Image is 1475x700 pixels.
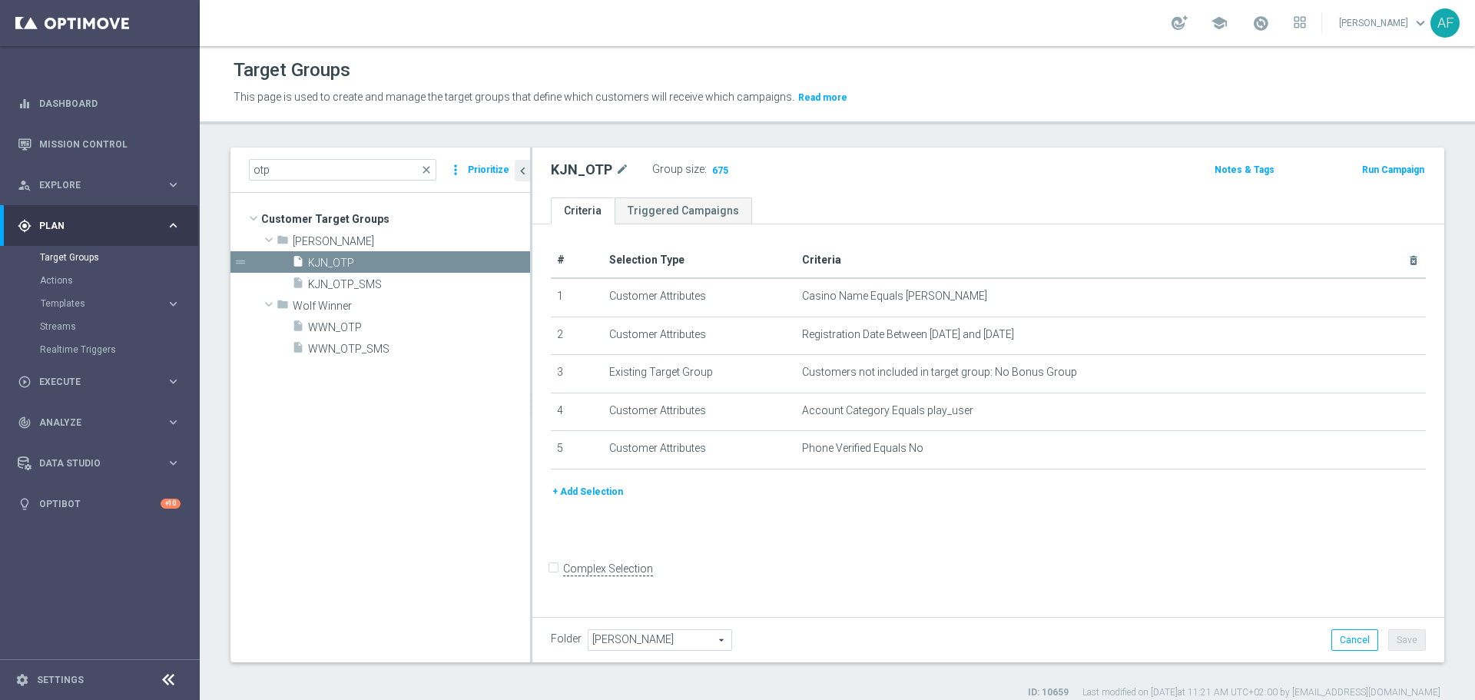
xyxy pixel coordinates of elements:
button: equalizer Dashboard [17,98,181,110]
span: Plan [39,221,166,231]
i: gps_fixed [18,219,31,233]
td: 4 [551,393,603,431]
button: + Add Selection [551,483,625,500]
div: AF [1430,8,1460,38]
a: Optibot [39,483,161,524]
span: Data Studio [39,459,166,468]
label: Complex Selection [563,562,653,576]
button: gps_fixed Plan keyboard_arrow_right [17,220,181,232]
i: keyboard_arrow_right [166,456,181,470]
a: Target Groups [40,251,160,264]
div: Dashboard [18,83,181,124]
span: 675 [711,164,730,179]
button: Cancel [1331,629,1378,651]
button: lightbulb Optibot +10 [17,498,181,510]
td: Customer Attributes [603,317,796,355]
i: person_search [18,178,31,192]
button: Notes & Tags [1213,161,1276,178]
i: insert_drive_file [292,255,304,273]
div: Explore [18,178,166,192]
label: Folder [551,632,582,645]
label: Group size [652,163,704,176]
span: Execute [39,377,166,386]
span: WWN_OTP [308,321,530,334]
span: Customer Target Groups [261,208,530,230]
i: equalizer [18,97,31,111]
i: insert_drive_file [292,277,304,294]
button: person_search Explore keyboard_arrow_right [17,179,181,191]
a: Streams [40,320,160,333]
div: Optibot [18,483,181,524]
button: Templates keyboard_arrow_right [40,297,181,310]
i: settings [15,673,29,687]
div: Templates [41,299,166,308]
a: Triggered Campaigns [615,197,752,224]
span: KJN_OTP [308,257,530,270]
a: Dashboard [39,83,181,124]
span: WWN_OTP_SMS [308,343,530,356]
a: Mission Control [39,124,181,164]
i: mode_edit [615,161,629,179]
i: keyboard_arrow_right [166,297,181,311]
button: chevron_left [515,160,530,181]
span: Phone Verified Equals No [802,442,923,455]
h2: KJN_OTP [551,161,612,179]
label: ID: 10659 [1028,686,1069,699]
h1: Target Groups [234,59,350,81]
i: keyboard_arrow_right [166,415,181,430]
button: Mission Control [17,138,181,151]
span: school [1211,15,1228,32]
a: [PERSON_NAME]keyboard_arrow_down [1337,12,1430,35]
i: more_vert [448,159,463,181]
td: Customer Attributes [603,278,796,317]
label: : [704,163,707,176]
button: Run Campaign [1361,161,1426,178]
i: keyboard_arrow_right [166,218,181,233]
div: Analyze [18,416,166,430]
span: Templates [41,299,151,308]
div: Plan [18,219,166,233]
span: Analyze [39,418,166,427]
i: insert_drive_file [292,320,304,337]
span: Registration Date Between [DATE] and [DATE] [802,328,1014,341]
i: folder [277,298,289,316]
div: +10 [161,499,181,509]
button: play_circle_outline Execute keyboard_arrow_right [17,376,181,388]
div: Target Groups [40,246,198,269]
i: play_circle_outline [18,375,31,389]
a: Settings [37,675,84,685]
span: close [420,164,433,176]
div: Streams [40,315,198,338]
i: chevron_left [515,164,530,178]
label: Last modified on [DATE] at 11:21 AM UTC+02:00 by [EMAIL_ADDRESS][DOMAIN_NAME] [1082,686,1440,699]
div: Mission Control [18,124,181,164]
i: insert_drive_file [292,341,304,359]
i: keyboard_arrow_right [166,177,181,192]
th: # [551,243,603,278]
td: Customer Attributes [603,431,796,469]
input: Quick find group or folder [249,159,436,181]
span: Account Category Equals play_user [802,404,973,417]
td: Customer Attributes [603,393,796,431]
span: Criteria [802,254,841,266]
span: Casino Name Equals [PERSON_NAME] [802,290,987,303]
i: folder [277,234,289,251]
button: track_changes Analyze keyboard_arrow_right [17,416,181,429]
i: track_changes [18,416,31,430]
span: keyboard_arrow_down [1412,15,1429,32]
div: Actions [40,269,198,292]
button: Read more [797,89,849,106]
a: Actions [40,274,160,287]
th: Selection Type [603,243,796,278]
div: Data Studio [18,456,166,470]
button: Data Studio keyboard_arrow_right [17,457,181,469]
span: This page is used to create and manage the target groups that define which customers will receive... [234,91,794,103]
td: 1 [551,278,603,317]
span: KJN_OTP_SMS [308,278,530,291]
